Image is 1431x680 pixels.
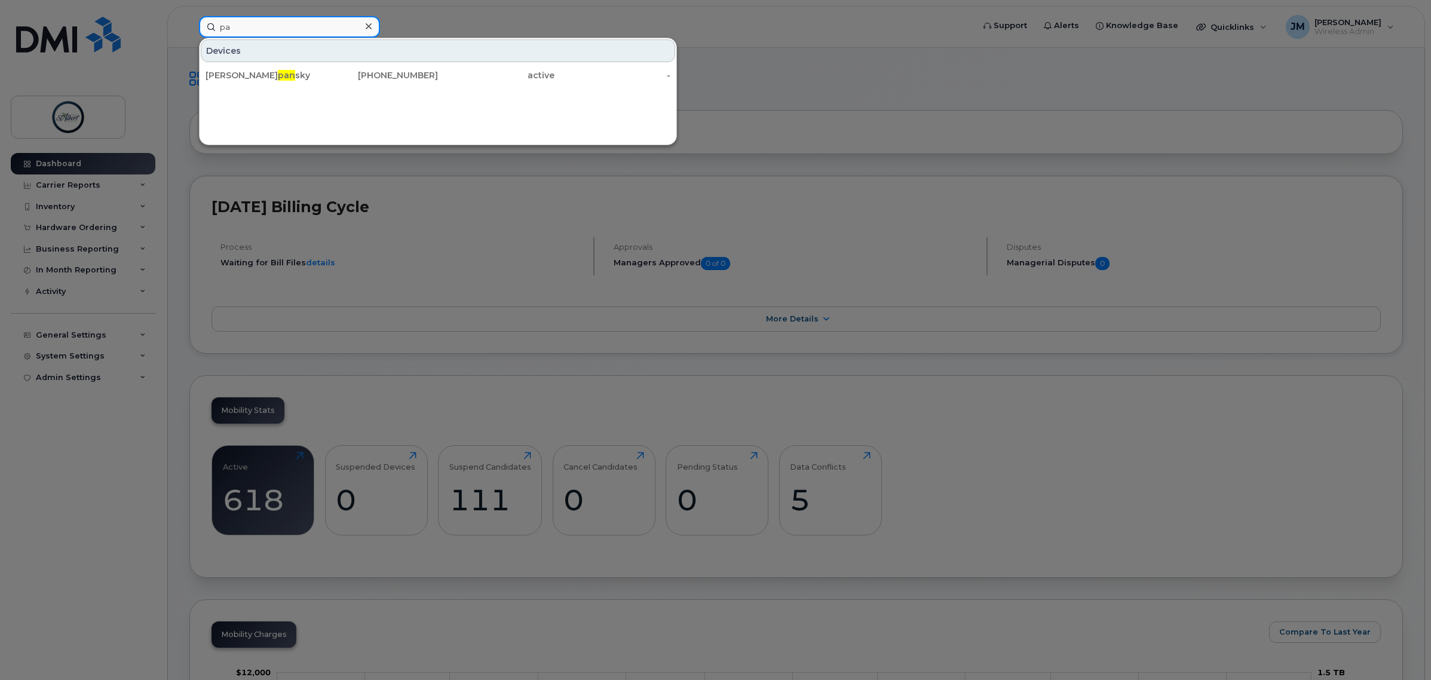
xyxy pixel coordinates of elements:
div: active [438,69,554,81]
span: pan [278,70,295,81]
div: [PHONE_NUMBER] [322,69,439,81]
div: Devices [201,39,675,62]
div: [PERSON_NAME] sky [206,69,322,81]
a: [PERSON_NAME]pansky[PHONE_NUMBER]active- [201,65,675,86]
div: - [554,69,671,81]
